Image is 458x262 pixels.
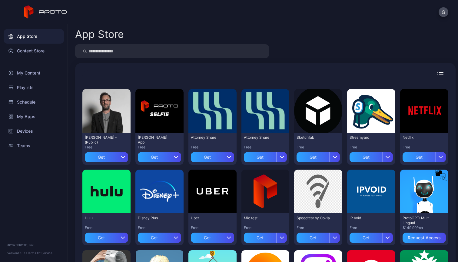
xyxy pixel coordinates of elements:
[138,135,171,145] div: David Selfie App
[350,152,383,162] div: Get
[85,233,118,243] div: Get
[350,150,393,162] button: Get
[244,230,287,243] button: Get
[297,145,340,150] div: Free
[403,233,446,243] button: Request Access
[403,152,436,162] div: Get
[244,225,287,230] div: Free
[138,225,181,230] div: Free
[85,230,128,243] button: Get
[4,66,64,80] a: My Content
[75,29,124,39] div: App Store
[350,216,383,221] div: IP Void
[191,135,224,140] div: Attorney Share
[85,152,118,162] div: Get
[4,95,64,109] a: Schedule
[244,152,277,162] div: Get
[191,230,234,243] button: Get
[191,150,234,162] button: Get
[403,150,446,162] button: Get
[85,225,128,230] div: Free
[244,216,277,221] div: Mic test
[244,135,277,140] div: Attorney Share
[85,135,118,145] div: David N Persona - (Public)
[403,135,436,140] div: Netflix
[85,150,128,162] button: Get
[191,152,224,162] div: Get
[4,124,64,138] a: Devices
[191,225,234,230] div: Free
[297,135,330,140] div: Sketchfab
[138,145,181,150] div: Free
[4,29,64,44] a: App Store
[138,233,171,243] div: Get
[138,230,181,243] button: Get
[244,233,277,243] div: Get
[350,225,393,230] div: Free
[4,44,64,58] a: Content Store
[138,152,171,162] div: Get
[297,233,330,243] div: Get
[408,235,441,240] div: Request Access
[350,135,383,140] div: Streamyard
[27,251,52,255] a: Terms Of Service
[297,150,340,162] button: Get
[439,7,448,17] button: G
[7,243,60,247] div: © 2025 PROTO, Inc.
[297,216,330,221] div: Speedtest by Ookla
[4,109,64,124] a: My Apps
[244,145,287,150] div: Free
[191,233,224,243] div: Get
[191,145,234,150] div: Free
[350,145,393,150] div: Free
[403,145,446,150] div: Free
[4,80,64,95] a: Playlists
[403,225,446,230] div: $149.99/mo
[138,216,171,221] div: Disney Plus
[85,145,128,150] div: Free
[350,233,383,243] div: Get
[7,251,27,255] span: Version 1.13.1 •
[191,216,224,221] div: Uber
[403,216,436,225] div: ProtoGPT: Multi Lingual
[297,230,340,243] button: Get
[350,230,393,243] button: Get
[297,225,340,230] div: Free
[297,152,330,162] div: Get
[4,138,64,153] a: Teams
[244,150,287,162] button: Get
[138,150,181,162] button: Get
[85,216,118,221] div: Hulu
